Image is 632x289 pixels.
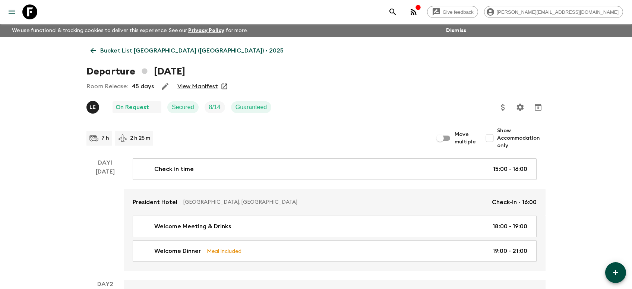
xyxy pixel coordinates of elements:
button: Dismiss [444,25,468,36]
p: 8 / 14 [209,103,221,112]
a: Bucket List [GEOGRAPHIC_DATA] ([GEOGRAPHIC_DATA]) • 2025 [86,43,288,58]
p: 7 h [101,134,109,142]
button: Settings [513,100,528,115]
span: Move multiple [455,131,476,146]
div: [PERSON_NAME][EMAIL_ADDRESS][DOMAIN_NAME] [484,6,623,18]
p: Check in time [154,165,194,174]
p: Guaranteed [236,103,267,112]
a: President Hotel[GEOGRAPHIC_DATA], [GEOGRAPHIC_DATA]Check-in - 16:00 [124,189,546,216]
p: 2 h 25 m [130,134,150,142]
p: On Request [116,103,149,112]
button: Archive (Completed, Cancelled or Unsynced Departures only) [531,100,546,115]
div: Secured [167,101,199,113]
button: LE [86,101,101,114]
p: We use functional & tracking cookies to deliver this experience. See our for more. [9,24,251,37]
p: 19:00 - 21:00 [493,247,527,255]
p: Room Release: [86,82,128,91]
a: Give feedback [427,6,478,18]
p: 15:00 - 16:00 [493,165,527,174]
a: Privacy Policy [188,28,224,33]
a: Welcome DinnerMeal Included19:00 - 21:00 [133,240,537,262]
p: Meal Included [207,247,241,255]
p: L E [90,104,96,110]
button: Update Price, Early Bird Discount and Costs [496,100,511,115]
div: [DATE] [96,167,115,271]
p: 45 days [132,82,154,91]
p: [GEOGRAPHIC_DATA], [GEOGRAPHIC_DATA] [183,199,486,206]
a: Check in time15:00 - 16:00 [133,158,537,180]
p: Welcome Dinner [154,247,201,255]
span: Give feedback [439,9,478,15]
p: Day 1 [86,158,124,167]
p: Check-in - 16:00 [492,198,537,207]
p: Day 2 [86,280,124,289]
p: 18:00 - 19:00 [493,222,527,231]
p: President Hotel [133,198,177,207]
button: search adventures [385,4,400,19]
button: menu [4,4,19,19]
span: [PERSON_NAME][EMAIL_ADDRESS][DOMAIN_NAME] [493,9,623,15]
span: Show Accommodation only [497,127,546,149]
p: Welcome Meeting & Drinks [154,222,231,231]
div: Trip Fill [205,101,225,113]
a: View Manifest [177,83,218,90]
span: Leslie Edgar [86,103,101,109]
p: Bucket List [GEOGRAPHIC_DATA] ([GEOGRAPHIC_DATA]) • 2025 [100,46,284,55]
p: Secured [172,103,194,112]
a: Welcome Meeting & Drinks18:00 - 19:00 [133,216,537,237]
h1: Departure [DATE] [86,64,185,79]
